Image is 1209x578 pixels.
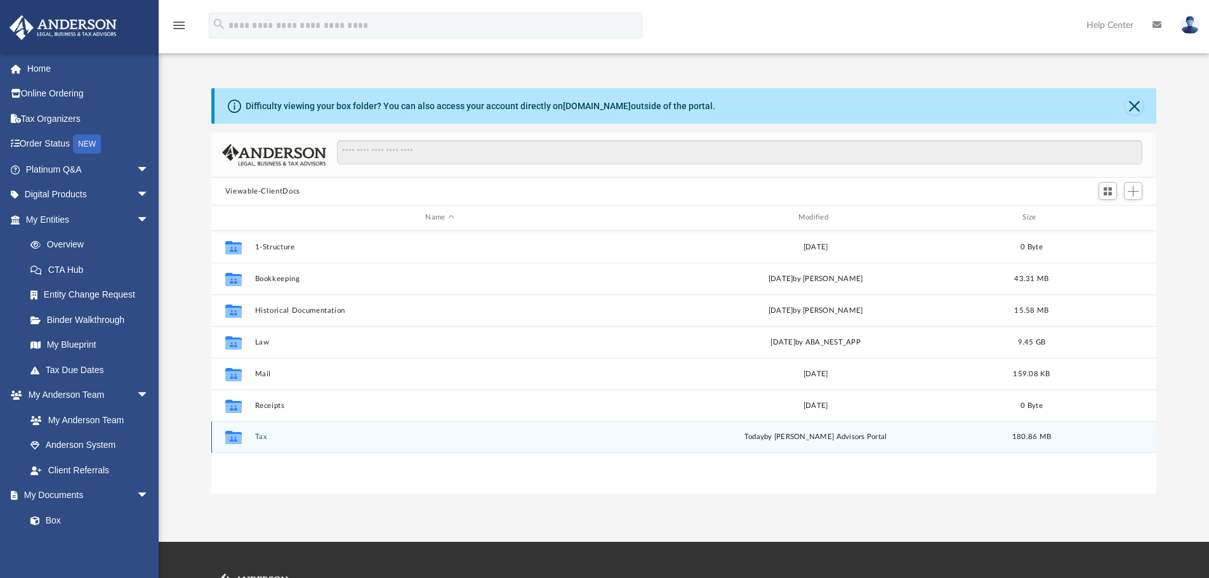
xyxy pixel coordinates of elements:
a: Tax Organizers [9,106,168,131]
span: 9.45 GB [1017,338,1045,345]
button: Tax [254,433,624,441]
div: Size [1006,212,1057,223]
a: Order StatusNEW [9,131,168,157]
span: 159.08 KB [1013,370,1050,377]
a: My Blueprint [18,332,162,358]
a: [DOMAIN_NAME] [563,101,631,111]
div: Name [254,212,624,223]
button: Switch to Grid View [1099,182,1118,200]
span: arrow_drop_down [136,157,162,183]
a: Home [9,56,168,81]
i: search [212,17,226,31]
a: My Anderson Team [18,407,155,433]
div: Difficulty viewing your box folder? You can also access your account directly on outside of the p... [246,100,715,113]
a: Binder Walkthrough [18,307,168,332]
a: menu [171,24,187,33]
button: Historical Documentation [254,306,624,315]
a: Tax Due Dates [18,357,168,383]
span: today [744,433,764,440]
a: My Entitiesarrow_drop_down [9,207,168,232]
button: Law [254,338,624,346]
a: Box [18,508,155,533]
input: Search files and folders [337,140,1142,164]
div: Modified [630,212,1001,223]
button: Mail [254,370,624,378]
button: Bookkeeping [254,275,624,283]
span: 43.31 MB [1014,275,1048,282]
span: arrow_drop_down [136,207,162,233]
div: [DATE] by ABA_NEST_APP [630,336,1000,348]
div: [DATE] by [PERSON_NAME] [630,273,1000,284]
span: 180.86 MB [1012,433,1051,440]
a: CTA Hub [18,257,168,282]
a: My Documentsarrow_drop_down [9,483,162,508]
a: My Anderson Teamarrow_drop_down [9,383,162,408]
button: Close [1125,97,1143,115]
a: Digital Productsarrow_drop_down [9,182,168,207]
div: [DATE] [630,241,1000,253]
span: arrow_drop_down [136,383,162,409]
div: [DATE] [630,368,1000,379]
span: 0 Byte [1021,243,1043,250]
a: Anderson System [18,433,162,458]
div: id [1062,212,1151,223]
span: 15.58 MB [1014,306,1048,313]
button: 1-Structure [254,243,624,251]
button: Receipts [254,402,624,410]
a: Overview [18,232,168,258]
img: Anderson Advisors Platinum Portal [6,15,121,40]
a: Platinum Q&Aarrow_drop_down [9,157,168,182]
a: Entity Change Request [18,282,168,308]
span: arrow_drop_down [136,182,162,208]
a: Client Referrals [18,457,162,483]
div: [DATE] [630,400,1000,411]
i: menu [171,18,187,33]
div: by [PERSON_NAME] Advisors Portal [630,431,1000,443]
div: [DATE] by [PERSON_NAME] [630,305,1000,316]
img: User Pic [1180,16,1199,34]
span: 0 Byte [1021,402,1043,409]
button: Viewable-ClientDocs [225,186,300,197]
a: Online Ordering [9,81,168,107]
a: Meeting Minutes [18,533,162,558]
button: Add [1124,182,1143,200]
div: id [217,212,249,223]
div: NEW [73,135,101,154]
div: grid [211,231,1157,494]
span: arrow_drop_down [136,483,162,509]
